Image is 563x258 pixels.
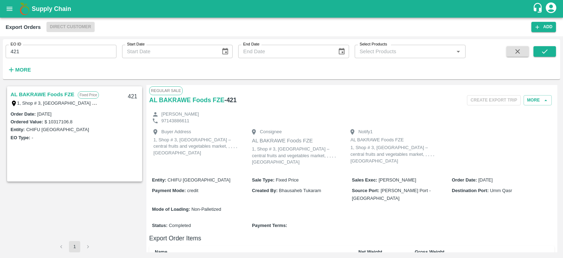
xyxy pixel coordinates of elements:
[545,1,557,16] div: account of current user
[18,2,32,16] img: logo
[243,42,259,47] label: End Date
[37,111,52,117] label: [DATE]
[152,177,166,183] b: Entity :
[32,5,71,12] b: Supply Chain
[490,188,512,193] span: Umm Qasr
[531,22,556,32] button: Add
[379,177,416,183] span: [PERSON_NAME]
[452,188,489,193] b: Destination Port :
[15,67,31,73] strong: More
[224,95,237,105] h6: - 421
[238,45,332,58] input: End Date
[127,42,145,47] label: Start Date
[252,146,336,166] p: 1, Shop # 3, [GEOGRAPHIC_DATA] – central fruits and vegetables market, , , , , [GEOGRAPHIC_DATA]
[478,177,493,183] span: [DATE]
[149,233,555,243] h6: Export Order Items
[415,249,444,254] b: Gross Weight
[26,127,89,132] label: CHIFU [GEOGRAPHIC_DATA]
[454,47,463,56] button: Open
[149,86,183,95] span: Regular Sale
[55,241,95,252] nav: pagination navigation
[260,129,282,135] p: Consignee
[167,177,230,183] span: CHIFU [GEOGRAPHIC_DATA]
[149,95,224,105] a: AL BAKRAWE Foods FZE
[191,207,221,212] span: Non-Palletized
[352,188,431,201] span: [PERSON_NAME] Port - [GEOGRAPHIC_DATA]
[352,177,377,183] b: Sales Exec :
[359,249,382,254] b: Net Weight
[44,119,72,124] label: $ 10317106.8
[32,4,532,14] a: Supply Chain
[11,127,25,132] label: Entity:
[1,1,18,17] button: open drawer
[162,129,191,135] p: Buyer Address
[11,90,74,99] a: AL BAKRAWE Foods FZE
[155,249,167,254] b: Name
[169,223,191,228] span: Completed
[122,45,216,58] input: Start Date
[162,111,199,118] p: [PERSON_NAME]
[532,2,545,15] div: customer-support
[350,145,435,164] p: 1, Shop # 3, [GEOGRAPHIC_DATA] – central fruits and vegetables market, , , , , [GEOGRAPHIC_DATA]
[11,135,30,140] label: EO Type:
[124,88,141,105] div: 421
[219,45,232,58] button: Choose date
[252,223,287,228] b: Payment Terms :
[152,223,167,228] b: Status :
[152,207,190,212] b: Mode of Loading :
[152,188,186,193] b: Payment Mode :
[359,129,373,135] p: Notify 1
[11,111,36,117] label: Order Date :
[360,42,387,47] label: Select Products
[11,119,43,124] label: Ordered Value:
[335,45,348,58] button: Choose date
[32,135,33,140] label: -
[187,188,198,193] span: credit
[6,23,41,32] div: Export Orders
[69,241,80,252] button: page 1
[252,188,278,193] b: Created By :
[276,177,299,183] span: Fixed Price
[153,137,238,156] p: 1, Shop # 3, [GEOGRAPHIC_DATA] – central fruits and vegetables market, , , , , [GEOGRAPHIC_DATA]
[524,95,552,105] button: More
[452,177,477,183] b: Order Date :
[11,42,21,47] label: EO ID
[252,177,274,183] b: Sale Type :
[279,188,321,193] span: Bhausaheb Tukaram
[6,45,116,58] input: Enter EO ID
[17,100,229,106] label: 1, Shop # 3, [GEOGRAPHIC_DATA] – central fruits and vegetables market, , , , , [GEOGRAPHIC_DATA]
[162,118,190,124] p: 97143886611
[6,64,33,76] button: More
[252,137,336,145] p: AL BAKRAWE Foods FZE
[78,91,99,99] p: Fixed Price
[352,188,379,193] b: Source Port :
[357,47,452,56] input: Select Products
[350,137,435,143] p: AL BAKRAWE Foods FZE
